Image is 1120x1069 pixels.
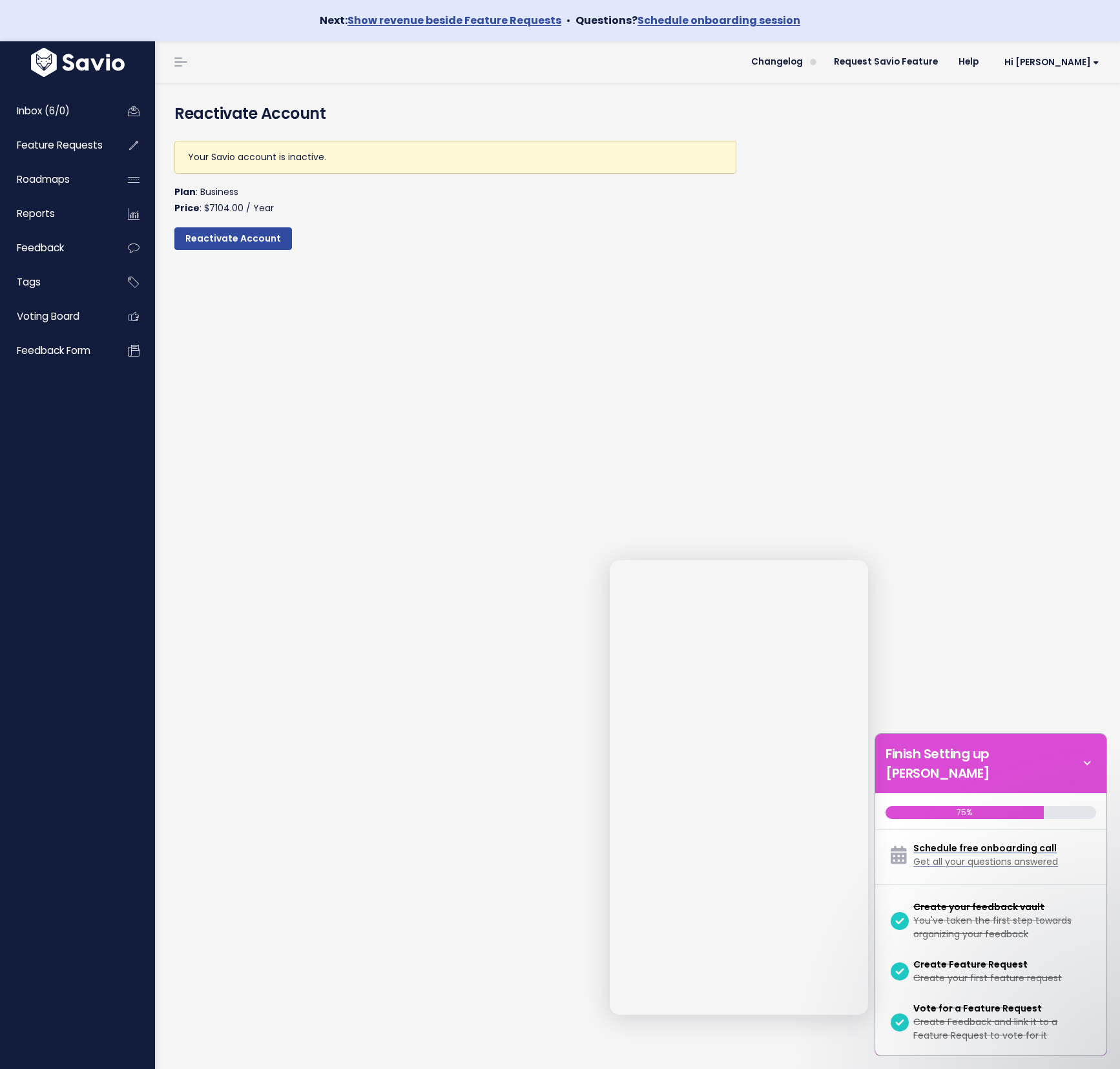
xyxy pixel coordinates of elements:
[913,1002,1042,1015] span: Vote for a Feature Request
[320,13,561,28] strong: Next:
[886,744,1078,783] h5: Finish Setting up [PERSON_NAME]
[28,48,128,77] img: logo-white.9d6f32f41409.svg
[3,165,107,194] a: Roadmaps
[17,172,70,186] span: Roadmaps
[913,971,1062,984] span: Create your first feature request
[913,958,1028,971] span: Create Feature Request
[3,267,107,297] a: Tags
[638,13,800,28] a: Schedule onboarding session
[3,302,107,331] a: Voting Board
[1004,57,1099,67] span: Hi [PERSON_NAME]
[174,102,1101,125] h4: Reactivate Account
[886,836,1096,874] a: Schedule free onboarding call Get all your questions answered
[17,138,103,152] span: Feature Requests
[347,13,561,28] a: Show revenue beside Feature Requests
[3,96,107,126] a: Inbox (6/0)
[989,52,1110,72] a: Hi [PERSON_NAME]
[3,233,107,263] a: Feedback
[913,914,1072,940] span: You've taken the first step towards organizing your feedback
[566,13,570,28] span: •
[913,1015,1057,1042] span: Create Feedback and link it to a Feature Request to vote for it
[913,842,1057,855] span: Schedule free onboarding call
[17,275,41,289] span: Tags
[174,185,196,198] strong: Plan
[751,57,803,67] span: Changelog
[174,202,200,214] strong: Price
[610,560,868,1015] iframe: Intercom live chat
[17,309,79,323] span: Voting Board
[576,13,800,28] strong: Questions?
[948,52,989,72] a: Help
[824,52,948,72] a: Request Savio Feature
[174,141,736,174] div: Your Savio account is inactive.
[3,130,107,160] a: Feature Requests
[913,855,1058,868] span: Get all your questions answered
[17,344,90,357] span: Feedback form
[174,227,292,251] input: Reactivate Account
[913,900,1044,913] span: Create your feedback vault
[3,336,107,366] a: Feedback form
[17,207,55,220] span: Reports
[17,104,70,118] span: Inbox (6/0)
[886,806,1044,819] div: 75%
[3,199,107,229] a: Reports
[17,241,64,254] span: Feedback
[174,184,736,216] p: : Business : $7104.00 / Year
[837,1025,868,1056] iframe: Intercom live chat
